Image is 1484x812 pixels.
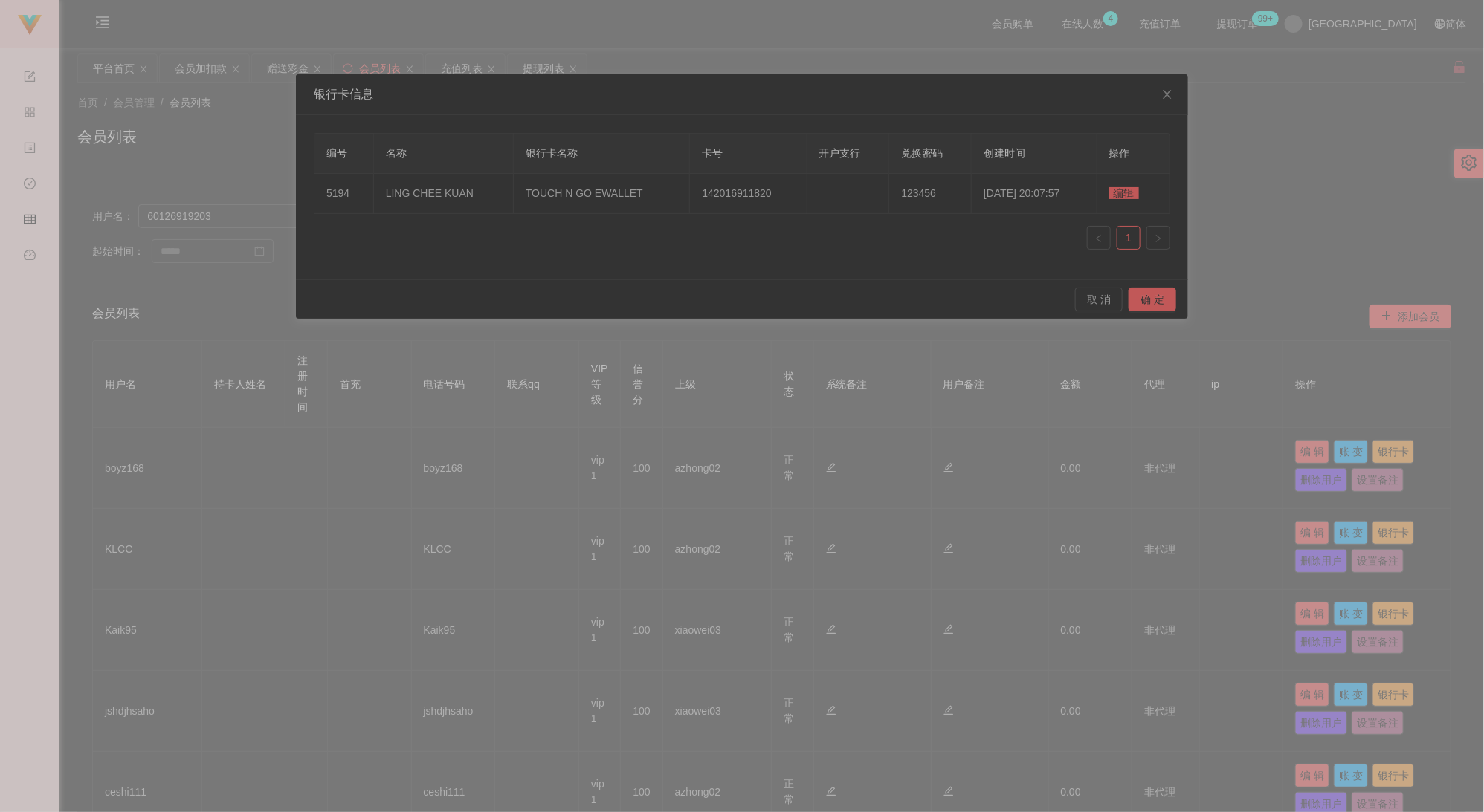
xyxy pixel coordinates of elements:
button: Close [1146,74,1188,116]
td: 5194 [314,174,374,214]
span: 142016911820 [702,187,771,199]
div: 银行卡信息 [314,86,1170,103]
i: 图标: right [1154,234,1163,243]
span: 兑换密码 [901,147,943,159]
button: 确 定 [1129,288,1176,311]
a: 1 [1117,227,1140,249]
li: 1 [1117,226,1141,250]
i: 图标: close [1161,88,1173,100]
span: 开户支行 [819,147,861,159]
button: 取 消 [1075,288,1123,311]
td: [DATE] 20:07:57 [972,174,1097,214]
span: 123456 [901,187,936,199]
span: LING CHEE KUAN [386,187,474,199]
li: 上一页 [1087,226,1111,250]
span: TOUCH N GO EWALLET [526,187,643,199]
span: 操作 [1109,147,1130,159]
span: 编号 [326,147,347,159]
span: 银行卡名称 [526,147,578,159]
span: 编辑 [1109,187,1139,199]
i: 图标: left [1094,234,1103,243]
span: 名称 [386,147,407,159]
li: 下一页 [1146,226,1170,250]
span: 创建时间 [984,147,1025,159]
span: 卡号 [702,147,723,159]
